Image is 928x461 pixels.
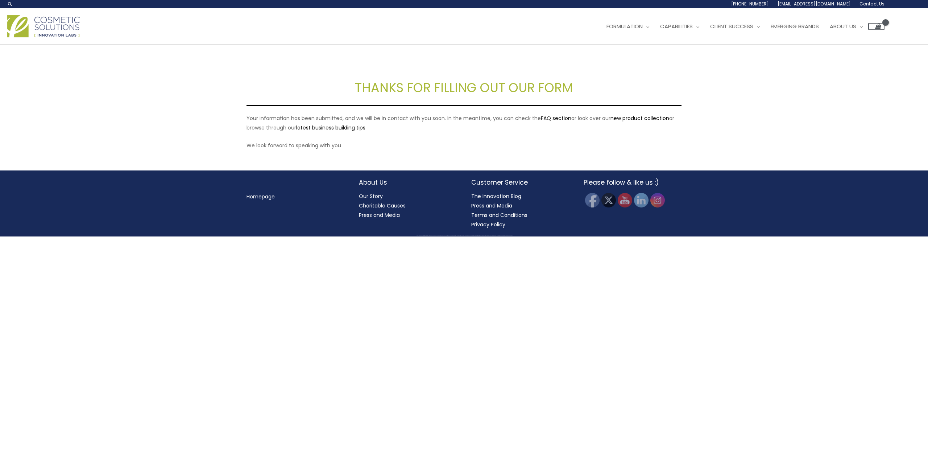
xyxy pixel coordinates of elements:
[13,235,915,236] div: All material on this Website, including design, text, images, logos and sounds, are owned by Cosm...
[585,193,600,207] img: Facebook
[471,178,569,187] h2: Customer Service
[246,79,681,96] h2: THANKS FOR FILLING OUT OUR FORM
[7,15,80,37] img: Cosmetic Solutions Logo
[596,16,884,37] nav: Site Navigation
[705,16,765,37] a: Client Success
[471,211,527,219] a: Terms and Conditions
[610,115,669,122] a: new product collection
[359,193,383,200] a: Our Story
[246,193,275,200] a: Homepage
[859,1,884,7] span: Contact Us
[601,193,616,207] img: Twitter
[246,192,344,201] nav: Menu
[731,1,769,7] span: [PHONE_NUMBER]
[246,114,681,132] p: Your information has been submitted, and we will be in contact with you soon. In the meantime, yo...
[606,22,643,30] span: Formulation
[584,178,681,187] h2: Please follow & like us :)
[660,22,693,30] span: Capabilities
[771,22,819,30] span: Emerging Brands
[471,202,512,209] a: Press and Media
[765,16,824,37] a: Emerging Brands
[7,1,13,7] a: Search icon link
[471,221,505,228] a: Privacy Policy
[601,16,655,37] a: Formulation
[778,1,851,7] span: [EMAIL_ADDRESS][DOMAIN_NAME]
[541,115,571,122] a: FAQ section
[824,16,868,37] a: About Us
[710,22,753,30] span: Client Success
[655,16,705,37] a: Capabilities
[359,178,457,187] h2: About Us
[359,202,406,209] a: Charitable Causes
[868,23,884,30] a: View Shopping Cart, empty
[471,193,521,200] a: The Innovation Blog
[296,124,365,131] a: latest business building tips
[246,141,681,150] p: We look forward to speaking with you
[830,22,856,30] span: About Us
[359,192,457,220] nav: About Us
[471,192,569,229] nav: Customer Service
[359,211,400,219] a: Press and Media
